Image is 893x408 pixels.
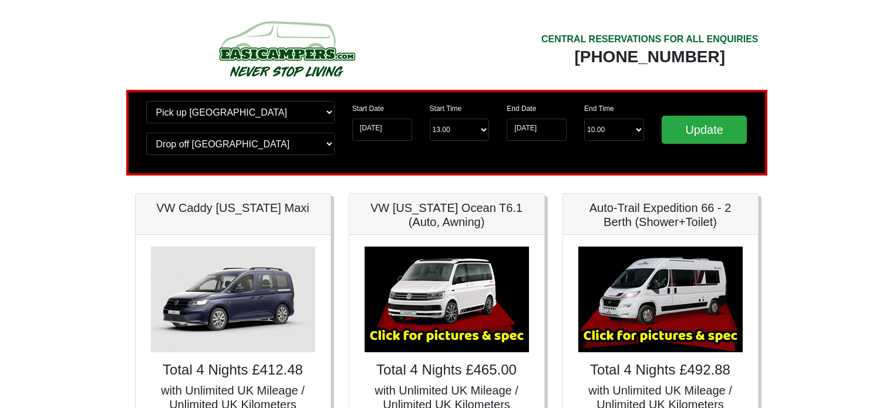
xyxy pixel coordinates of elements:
img: VW California Ocean T6.1 (Auto, Awning) [365,247,529,352]
label: Start Time [430,103,462,114]
label: End Date [507,103,536,114]
h4: Total 4 Nights £412.48 [147,362,319,379]
label: Start Date [352,103,384,114]
h4: Total 4 Nights £492.88 [575,362,746,379]
img: campers-checkout-logo.png [175,16,398,81]
img: Auto-Trail Expedition 66 - 2 Berth (Shower+Toilet) [578,247,743,352]
input: Return Date [507,119,567,141]
h5: VW [US_STATE] Ocean T6.1 (Auto, Awning) [361,201,533,229]
h4: Total 4 Nights £465.00 [361,362,533,379]
div: CENTRAL RESERVATIONS FOR ALL ENQUIRIES [541,32,759,46]
h5: Auto-Trail Expedition 66 - 2 Berth (Shower+Toilet) [575,201,746,229]
input: Start Date [352,119,412,141]
label: End Time [584,103,614,114]
h5: VW Caddy [US_STATE] Maxi [147,201,319,215]
input: Update [662,116,747,144]
img: VW Caddy California Maxi [151,247,315,352]
div: [PHONE_NUMBER] [541,46,759,68]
